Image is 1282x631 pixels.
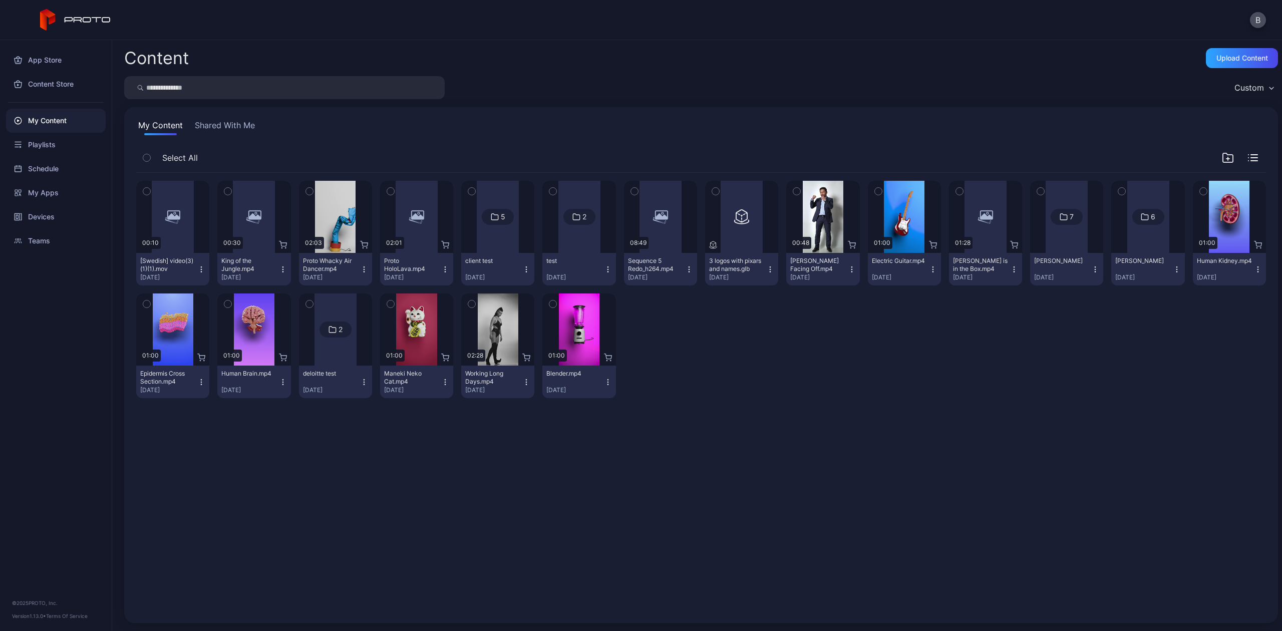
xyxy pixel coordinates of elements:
[1111,253,1184,285] button: [PERSON_NAME][DATE]
[380,366,453,398] button: Maneki Neko Cat.mp4[DATE]
[1030,253,1103,285] button: [PERSON_NAME][DATE]
[6,133,106,157] a: Playlists
[162,152,198,164] span: Select All
[221,370,276,378] div: Human Brain.mp4
[1250,12,1266,28] button: B
[953,257,1008,273] div: Howie Mandel is in the Box.mp4
[12,599,100,607] div: © 2025 PROTO, Inc.
[1229,76,1278,99] button: Custom
[299,366,372,398] button: deloitte test[DATE]
[790,257,845,273] div: Manny Pacquiao Facing Off.mp4
[624,253,697,285] button: Sequence 5 Redo_h264.mp4[DATE]
[12,613,46,619] span: Version 1.13.0 •
[6,157,106,181] a: Schedule
[1034,257,1089,265] div: Reese
[868,253,941,285] button: Electric Guitar.mp4[DATE]
[709,257,764,273] div: 3 logos with pixars and names.glb
[217,366,290,398] button: Human Brain.mp4[DATE]
[136,253,209,285] button: [Swedish] video(3) (1)(1).mov[DATE]
[1115,257,1170,265] div: Cole
[1070,212,1074,221] div: 7
[1234,83,1264,93] div: Custom
[380,253,453,285] button: Proto HoloLava.mp4[DATE]
[303,386,360,394] div: [DATE]
[465,370,520,386] div: Working Long Days.mp4
[542,366,615,398] button: Blender.mp4[DATE]
[949,253,1022,285] button: [PERSON_NAME] is in the Box.mp4[DATE]
[582,212,586,221] div: 2
[299,253,372,285] button: Proto Whacky Air Dancer.mp4[DATE]
[140,386,197,394] div: [DATE]
[193,119,257,135] button: Shared With Me
[136,119,185,135] button: My Content
[465,386,522,394] div: [DATE]
[6,109,106,133] a: My Content
[542,253,615,285] button: test[DATE]
[705,253,778,285] button: 3 logos with pixars and names.glb[DATE]
[465,257,520,265] div: client test
[501,212,505,221] div: 5
[1115,273,1172,281] div: [DATE]
[546,273,603,281] div: [DATE]
[217,253,290,285] button: King of the Jungle.mp4[DATE]
[46,613,88,619] a: Terms Of Service
[1197,257,1252,265] div: Human Kidney.mp4
[628,273,685,281] div: [DATE]
[1197,273,1254,281] div: [DATE]
[6,181,106,205] a: My Apps
[786,253,859,285] button: [PERSON_NAME] Facing Off.mp4[DATE]
[339,325,343,334] div: 2
[461,366,534,398] button: Working Long Days.mp4[DATE]
[1034,273,1091,281] div: [DATE]
[303,273,360,281] div: [DATE]
[6,48,106,72] a: App Store
[1151,212,1155,221] div: 6
[953,273,1010,281] div: [DATE]
[1193,253,1266,285] button: Human Kidney.mp4[DATE]
[546,386,603,394] div: [DATE]
[790,273,847,281] div: [DATE]
[461,253,534,285] button: client test[DATE]
[872,257,927,265] div: Electric Guitar.mp4
[124,50,189,67] div: Content
[6,72,106,96] a: Content Store
[140,257,195,273] div: [Swedish] video(3) (1)(1).mov
[221,273,278,281] div: [DATE]
[384,386,441,394] div: [DATE]
[6,205,106,229] a: Devices
[872,273,929,281] div: [DATE]
[1216,54,1268,62] div: Upload Content
[136,366,209,398] button: Epidermis Cross Section.mp4[DATE]
[384,370,439,386] div: Maneki Neko Cat.mp4
[546,257,601,265] div: test
[546,370,601,378] div: Blender.mp4
[140,370,195,386] div: Epidermis Cross Section.mp4
[303,370,358,378] div: deloitte test
[303,257,358,273] div: Proto Whacky Air Dancer.mp4
[384,273,441,281] div: [DATE]
[628,257,683,273] div: Sequence 5 Redo_h264.mp4
[1206,48,1278,68] button: Upload Content
[140,273,197,281] div: [DATE]
[465,273,522,281] div: [DATE]
[221,386,278,394] div: [DATE]
[709,273,766,281] div: [DATE]
[221,257,276,273] div: King of the Jungle.mp4
[6,229,106,253] a: Teams
[384,257,439,273] div: Proto HoloLava.mp4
